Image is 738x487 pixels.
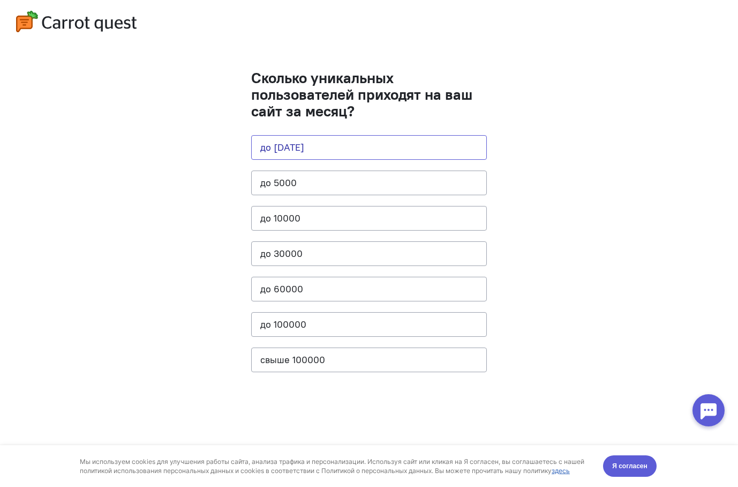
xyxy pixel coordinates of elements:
h1: Сколько уникальных пользователей приходят на ваш сайт за месяц? [251,70,487,119]
span: Я согласен [612,16,647,26]
button: до 100000 [251,312,487,337]
button: до 30000 [251,241,487,266]
button: до 60000 [251,277,487,301]
button: Я согласен [603,10,657,32]
button: до 5000 [251,171,487,195]
button: до 10000 [251,206,487,231]
a: здесь [552,21,570,29]
button: свыше 100000 [251,348,487,372]
button: до [DATE] [251,135,487,160]
div: Мы используем cookies для улучшения работы сайта, анализа трафика и персонализации. Используя сай... [80,12,591,30]
img: logo [16,11,137,32]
